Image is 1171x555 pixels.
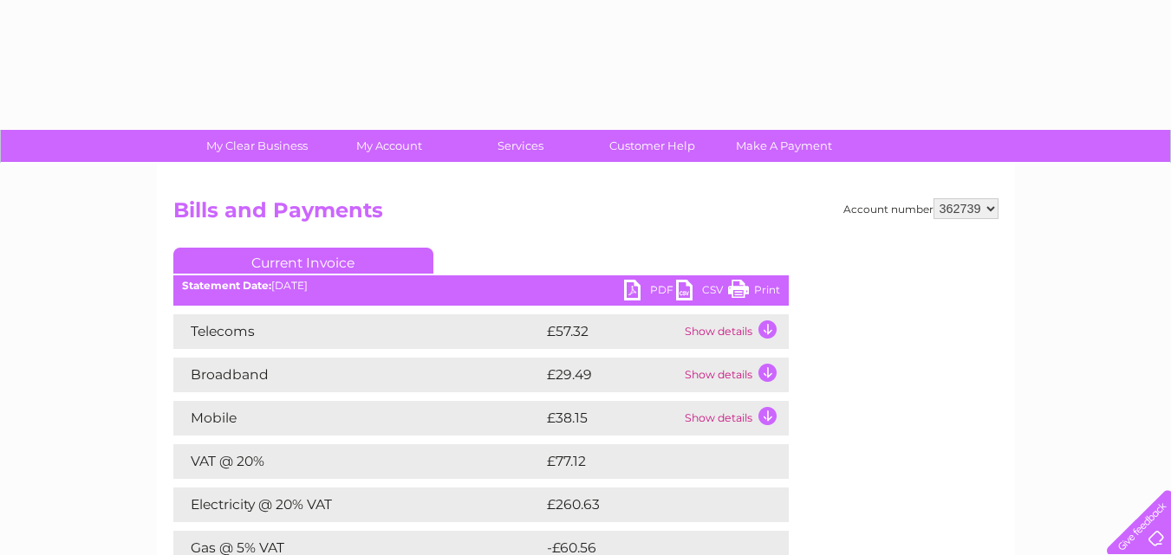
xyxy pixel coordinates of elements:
td: £57.32 [543,314,680,349]
td: VAT @ 20% [173,444,543,479]
a: My Clear Business [185,130,329,162]
td: £29.49 [543,358,680,392]
td: £77.12 [543,444,751,479]
a: Customer Help [581,130,724,162]
td: Show details [680,401,789,436]
a: Make A Payment [712,130,855,162]
a: PDF [624,280,676,305]
td: £38.15 [543,401,680,436]
h2: Bills and Payments [173,198,999,231]
div: [DATE] [173,280,789,292]
td: Telecoms [173,314,543,349]
a: Print [728,280,780,305]
a: Current Invoice [173,248,433,274]
a: Services [449,130,592,162]
a: CSV [676,280,728,305]
td: Mobile [173,401,543,436]
td: Show details [680,358,789,392]
td: Broadband [173,358,543,392]
td: Show details [680,314,789,349]
td: Electricity @ 20% VAT [173,487,543,522]
b: Statement Date: [182,279,271,292]
a: My Account [317,130,460,162]
div: Account number [843,198,999,219]
td: £260.63 [543,487,758,522]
